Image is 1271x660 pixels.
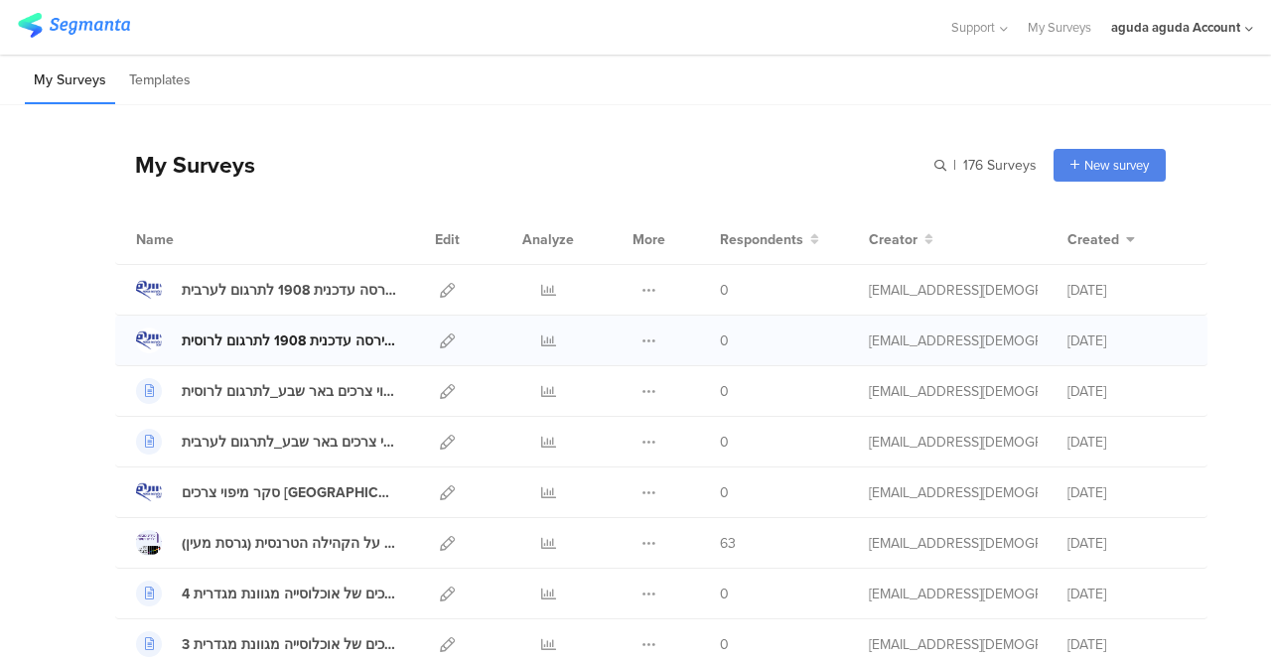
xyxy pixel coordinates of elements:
[869,330,1038,351] div: research@lgbt.org.il
[136,229,255,250] div: Name
[963,155,1037,176] span: 176 Surveys
[720,381,729,402] span: 0
[869,482,1038,503] div: research@lgbt.org.il
[136,479,396,505] a: סקר מיפוי צרכים [GEOGRAPHIC_DATA]
[1067,330,1187,351] div: [DATE]
[1111,18,1240,37] div: aguda aguda Account
[18,13,130,38] img: segmanta logo
[869,584,1038,604] div: research@lgbt.org.il
[136,581,396,606] a: 4 אפיון צרכים של אוכלוסייה מגוונת מגדרית
[136,530,396,556] a: סקר עמדות מטפלים.ות על הקהילה הטרנסית (גרסת מעין)
[720,229,803,250] span: Respondents
[518,214,578,264] div: Analyze
[182,280,396,301] div: סקר באר שבע גרסה עדכנית 1908 לתרגום לערבית
[720,280,729,301] span: 0
[1067,533,1187,554] div: [DATE]
[950,155,959,176] span: |
[136,429,396,455] a: סקר מיפוי צרכים באר שבע_לתרגום לערבית
[869,229,933,250] button: Creator
[1067,482,1187,503] div: [DATE]
[1067,381,1187,402] div: [DATE]
[182,432,396,453] div: סקר מיפוי צרכים באר שבע_לתרגום לערבית
[1067,634,1187,655] div: [DATE]
[426,214,469,264] div: Edit
[1067,229,1135,250] button: Created
[136,378,396,404] a: סקר מיפוי צרכים באר שבע_לתרגום לרוסית
[720,330,729,351] span: 0
[182,584,396,604] div: 4 אפיון צרכים של אוכלוסייה מגוונת מגדרית
[720,533,736,554] span: 63
[182,533,396,554] div: סקר עמדות מטפלים.ות על הקהילה הטרנסית (גרסת מעין)
[1067,432,1187,453] div: [DATE]
[869,533,1038,554] div: digital@lgbt.org.il
[182,482,396,503] div: סקר מיפוי צרכים באר שבע
[182,330,396,351] div: סקר באר שבע גירסה עדכנית 1908 לתרגום לרוסית
[720,584,729,604] span: 0
[869,634,1038,655] div: research@lgbt.org.il
[120,58,200,104] li: Templates
[182,381,396,402] div: סקר מיפוי צרכים באר שבע_לתרגום לרוסית
[720,482,729,503] span: 0
[1084,156,1149,175] span: New survey
[136,277,396,303] a: סקר באר שבע גרסה עדכנית 1908 לתרגום לערבית
[1067,280,1187,301] div: [DATE]
[182,634,396,655] div: 3 אפיון צרכים של אוכלוסייה מגוונת מגדרית
[720,634,729,655] span: 0
[720,229,819,250] button: Respondents
[115,148,255,182] div: My Surveys
[136,328,396,353] a: סקר באר שבע גירסה עדכנית 1908 לתרגום לרוסית
[720,432,729,453] span: 0
[628,214,670,264] div: More
[869,381,1038,402] div: research@lgbt.org.il
[1067,584,1187,604] div: [DATE]
[869,280,1038,301] div: research@lgbt.org.il
[1067,229,1119,250] span: Created
[951,18,995,37] span: Support
[136,631,396,657] a: 3 אפיון צרכים של אוכלוסייה מגוונת מגדרית
[25,58,115,104] li: My Surveys
[869,229,918,250] span: Creator
[869,432,1038,453] div: research@lgbt.org.il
